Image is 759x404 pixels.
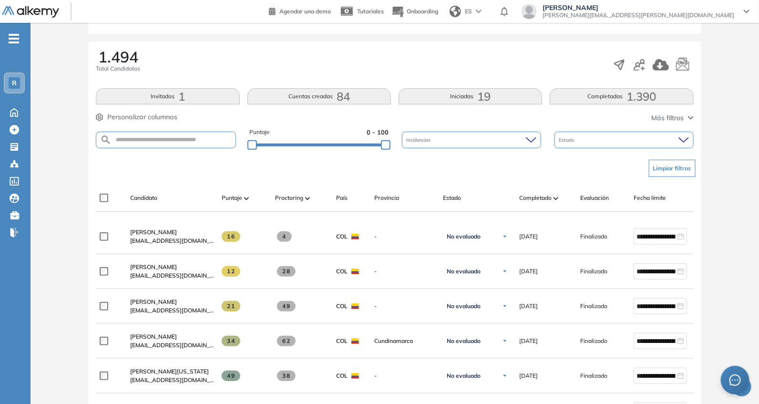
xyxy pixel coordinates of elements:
[2,6,59,18] img: Logo
[130,228,214,237] a: [PERSON_NAME]
[465,7,472,16] span: ES
[634,194,666,202] span: Fecha límite
[580,267,607,276] span: Finalizado
[502,269,508,274] img: Ícono de flecha
[277,231,292,242] span: 4
[407,136,433,144] span: Incidencias
[399,88,542,104] button: Iniciadas19
[130,332,214,341] a: [PERSON_NAME]
[336,232,348,241] span: COL
[554,132,694,148] div: Estado
[407,8,438,15] span: Onboarding
[554,197,558,200] img: [missing "en.ARROW_ALT" translation]
[336,194,348,202] span: País
[580,232,607,241] span: Finalizado
[543,4,734,11] span: [PERSON_NAME]
[336,372,348,380] span: COL
[502,373,508,379] img: Ícono de flecha
[351,373,359,379] img: COL
[443,194,461,202] span: Estado
[130,376,214,384] span: [EMAIL_ADDRESS][DOMAIN_NAME]
[244,197,249,200] img: [missing "en.ARROW_ALT" translation]
[374,267,435,276] span: -
[130,298,177,305] span: [PERSON_NAME]
[130,228,177,236] span: [PERSON_NAME]
[130,306,214,315] span: [EMAIL_ADDRESS][DOMAIN_NAME]
[12,79,17,87] span: R
[729,374,741,386] span: message
[107,112,177,122] span: Personalizar columnas
[550,88,693,104] button: Completadas1.390
[275,194,303,202] span: Proctoring
[130,263,177,270] span: [PERSON_NAME]
[447,233,481,240] span: No evaluado
[249,128,270,137] span: Puntaje
[96,112,177,122] button: Personalizar columnas
[277,371,296,381] span: 38
[277,301,296,311] span: 49
[502,303,508,309] img: Ícono de flecha
[336,267,348,276] span: COL
[374,302,435,311] span: -
[374,232,435,241] span: -
[450,6,461,17] img: world
[351,234,359,239] img: COL
[96,64,140,73] span: Total Candidatos
[222,301,240,311] span: 21
[367,128,389,137] span: 0 - 100
[447,372,481,380] span: No evaluado
[351,303,359,309] img: COL
[277,266,296,277] span: 28
[351,338,359,344] img: COL
[402,132,541,148] div: Incidencias
[100,134,112,146] img: SEARCH_ALT
[519,232,538,241] span: [DATE]
[130,367,214,376] a: [PERSON_NAME][US_STATE]
[130,333,177,340] span: [PERSON_NAME]
[351,269,359,274] img: COL
[519,337,538,345] span: [DATE]
[559,136,577,144] span: Estado
[98,49,138,64] span: 1.494
[130,237,214,245] span: [EMAIL_ADDRESS][DOMAIN_NAME]
[130,271,214,280] span: [EMAIL_ADDRESS][DOMAIN_NAME]
[222,266,240,277] span: 12
[580,302,607,311] span: Finalizado
[130,298,214,306] a: [PERSON_NAME]
[130,341,214,350] span: [EMAIL_ADDRESS][DOMAIN_NAME]
[336,337,348,345] span: COL
[447,268,481,275] span: No evaluado
[9,38,19,40] i: -
[222,194,242,202] span: Puntaje
[130,194,157,202] span: Candidato
[305,197,310,200] img: [missing "en.ARROW_ALT" translation]
[519,372,538,380] span: [DATE]
[269,5,331,16] a: Agendar una demo
[336,302,348,311] span: COL
[519,194,552,202] span: Completado
[649,160,696,177] button: Limpiar filtros
[652,113,684,123] span: Más filtros
[652,113,694,123] button: Más filtros
[580,337,607,345] span: Finalizado
[222,231,240,242] span: 16
[580,194,609,202] span: Evaluación
[502,338,508,344] img: Ícono de flecha
[502,234,508,239] img: Ícono de flecha
[222,371,240,381] span: 49
[222,336,240,346] span: 34
[391,1,438,22] button: Onboarding
[519,302,538,311] span: [DATE]
[580,372,607,380] span: Finalizado
[357,8,384,15] span: Tutoriales
[247,88,391,104] button: Cuentas creadas84
[279,8,331,15] span: Agendar una demo
[277,336,296,346] span: 62
[374,372,435,380] span: -
[476,10,482,13] img: arrow
[96,88,239,104] button: Invitados1
[447,302,481,310] span: No evaluado
[374,194,399,202] span: Provincia
[130,263,214,271] a: [PERSON_NAME]
[447,337,481,345] span: No evaluado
